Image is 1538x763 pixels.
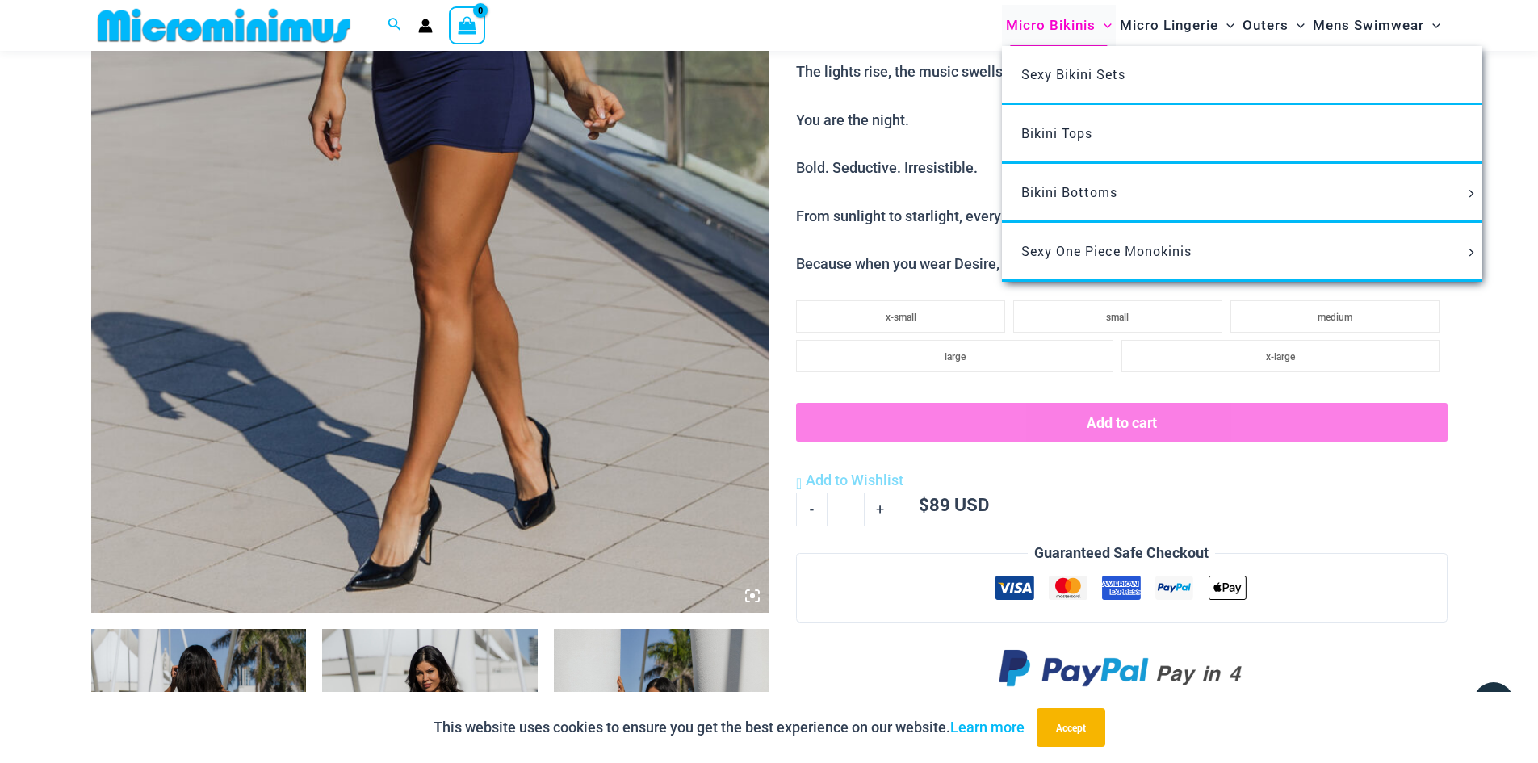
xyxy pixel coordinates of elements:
span: Bikini Tops [1021,124,1092,141]
span: Menu Toggle [1096,5,1112,46]
bdi: 89 USD [919,493,989,516]
span: Add to Wishlist [806,472,903,488]
span: Menu Toggle [1289,5,1305,46]
li: medium [1230,300,1440,333]
a: Micro BikinisMenu ToggleMenu Toggle [1002,5,1116,46]
legend: Guaranteed Safe Checkout [1028,541,1215,565]
span: Mens Swimwear [1313,5,1424,46]
span: Outers [1243,5,1289,46]
a: Add to Wishlist [796,468,903,493]
button: Accept [1037,708,1105,747]
a: Sexy One Piece MonokinisMenu ToggleMenu Toggle [1002,223,1482,282]
span: x-large [1266,351,1295,363]
input: Product quantity [827,493,865,526]
span: Menu Toggle [1424,5,1440,46]
a: Mens SwimwearMenu ToggleMenu Toggle [1309,5,1444,46]
a: Micro LingerieMenu ToggleMenu Toggle [1116,5,1238,46]
li: small [1013,300,1222,333]
span: Micro Bikinis [1006,5,1096,46]
a: Search icon link [388,15,402,36]
nav: Site Navigation [999,2,1448,48]
a: Bikini BottomsMenu ToggleMenu Toggle [1002,164,1482,223]
a: Bikini Tops [1002,105,1482,164]
span: Sexy One Piece Monokinis [1021,242,1192,259]
button: Add to cart [796,403,1447,442]
span: large [945,351,966,363]
span: Menu Toggle [1461,249,1479,257]
a: - [796,493,827,526]
span: $ [919,493,929,516]
span: Sexy Bikini Sets [1021,65,1125,82]
span: x-small [886,312,916,323]
span: Menu Toggle [1218,5,1234,46]
span: Bikini Bottoms [1021,183,1117,200]
p: This website uses cookies to ensure you get the best experience on our website. [434,715,1025,740]
span: medium [1318,312,1352,323]
a: + [865,493,895,526]
span: Micro Lingerie [1120,5,1218,46]
li: x-large [1121,340,1439,372]
li: x-small [796,300,1005,333]
a: Account icon link [418,19,433,33]
span: Menu Toggle [1461,190,1479,198]
a: Sexy Bikini Sets [1002,46,1482,105]
li: large [796,340,1113,372]
a: View Shopping Cart, empty [449,6,486,44]
a: Learn more [950,719,1025,736]
span: small [1106,312,1129,323]
img: MM SHOP LOGO FLAT [91,7,357,44]
a: OutersMenu ToggleMenu Toggle [1238,5,1309,46]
